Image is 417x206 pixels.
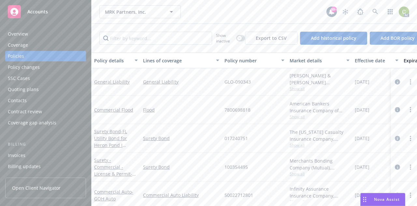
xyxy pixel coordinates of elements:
[361,193,369,206] div: Drag to move
[290,142,350,148] span: Show all
[143,57,212,64] div: Lines of coverage
[8,62,40,72] div: Policy changes
[5,73,86,84] a: SSC Cases
[352,53,401,68] button: Effective date
[27,9,48,14] span: Accounts
[8,73,30,84] div: SSC Cases
[394,191,401,199] a: circleInformation
[224,135,248,142] span: 017240751
[355,164,369,170] span: [DATE]
[224,57,277,64] div: Policy number
[5,150,86,161] a: Invoices
[355,106,369,113] span: [DATE]
[290,100,350,114] div: American Bankers Insurance Company of [US_STATE], Assurant
[143,78,219,85] a: General Liability
[5,106,86,117] a: Contract review
[5,141,86,148] div: Billing
[245,32,297,45] button: Export to CSV
[399,7,409,17] img: photo
[355,192,369,198] span: [DATE]
[94,57,131,64] div: Policy details
[224,164,248,170] span: 100354495
[5,29,86,39] a: Overview
[99,5,181,18] button: MRK Partners, Inc.
[143,192,219,198] a: Commercial Auto Liability
[394,135,401,142] a: circleInformation
[8,161,41,172] div: Billing updates
[290,171,350,177] span: Show all
[300,32,367,45] button: Add historical policy
[5,62,86,72] a: Policy changes
[355,135,369,142] span: [DATE]
[354,5,367,18] a: Report a Bug
[8,29,28,39] div: Overview
[8,51,24,61] div: Policies
[5,3,86,21] a: Accounts
[92,53,140,68] button: Policy details
[94,107,133,113] a: Commercial Flood
[5,95,86,106] a: Contacts
[224,106,251,113] span: 7800698818
[331,7,337,12] div: 99+
[5,51,86,61] a: Policies
[394,78,401,86] a: circleInformation
[290,157,350,171] div: Merchants Bonding Company (Mutual), Merchants Bonding Company
[290,185,350,199] div: Infinity Assurance Insurance Company, Infinity ([PERSON_NAME])
[290,72,350,86] div: [PERSON_NAME] & [PERSON_NAME] ([GEOGRAPHIC_DATA])
[224,78,251,85] span: GLO-090343
[99,32,212,45] input: Filter by keyword...
[8,150,25,161] div: Invoices
[5,40,86,50] a: Coverage
[224,192,253,198] span: 50022712801
[5,118,86,128] a: Coverage gap analysis
[290,57,342,64] div: Market details
[339,5,352,18] a: Stop snowing
[360,193,405,206] button: Nova Assist
[5,84,86,95] a: Quoting plans
[290,114,350,119] span: Show all
[290,129,350,142] div: The [US_STATE] Casualty Insurance Company, Liberty Mutual
[105,8,161,15] span: MRK Partners, Inc.
[5,161,86,172] a: Billing updates
[8,95,27,106] div: Contacts
[355,57,391,64] div: Effective date
[94,128,127,155] a: Surety Bond
[143,135,219,142] a: Surety Bond
[256,35,287,41] span: Export to CSV
[140,53,222,68] button: Lines of coverage
[8,84,39,95] div: Quoting plans
[94,189,133,202] a: Commercial Auto
[290,199,350,205] span: Show all
[381,35,415,41] span: Add BOR policy
[374,197,400,202] span: Nova Assist
[407,135,414,142] a: more
[8,106,42,117] div: Contract review
[143,164,219,170] a: Surety Bond
[216,33,234,44] span: Show inactive
[8,40,28,50] div: Coverage
[384,5,397,18] a: Switch app
[407,191,414,199] a: more
[287,53,352,68] button: Market details
[8,118,56,128] div: Coverage gap analysis
[94,157,135,198] a: Surety - Commercial - License & Permit
[394,163,401,171] a: circleInformation
[311,35,356,41] span: Add historical policy
[222,53,287,68] button: Policy number
[355,78,369,85] span: [DATE]
[394,106,401,114] a: circleInformation
[143,106,219,113] a: Flood
[94,128,127,155] span: - FL Utility Bond for Heron Pond I Venture, LP
[407,163,414,171] a: more
[290,86,350,91] span: Show all
[94,79,130,85] a: General Liability
[12,184,61,191] span: Open Client Navigator
[407,78,414,86] a: more
[407,106,414,114] a: more
[369,5,382,18] a: Search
